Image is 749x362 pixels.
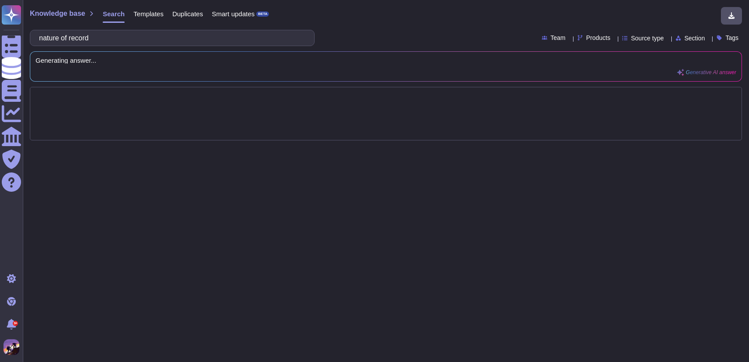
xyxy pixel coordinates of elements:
span: Smart updates [212,11,255,17]
span: Team [551,35,566,41]
span: Tags [725,35,738,41]
span: Source type [631,35,664,41]
span: Knowledge base [30,10,85,17]
button: user [2,337,25,357]
span: Duplicates [172,11,203,17]
span: Section [684,35,705,41]
span: Templates [133,11,163,17]
img: user [4,339,19,355]
input: Search a question or template... [35,30,305,46]
span: Search [103,11,125,17]
span: Generative AI answer [686,70,736,75]
div: BETA [256,11,269,17]
span: Generating answer... [36,57,736,64]
div: 9+ [13,321,18,326]
span: Products [586,35,610,41]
